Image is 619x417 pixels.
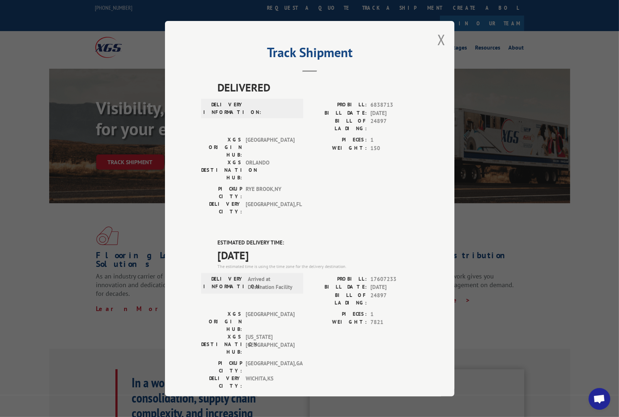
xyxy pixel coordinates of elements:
label: PIECES: [310,310,367,318]
label: PROBILL: [310,275,367,283]
span: 24897 [370,291,418,306]
div: The estimated time is using the time zone for the delivery destination. [217,263,418,269]
label: BILL OF LADING: [310,117,367,132]
div: Open chat [589,388,610,410]
span: [GEOGRAPHIC_DATA] [246,310,294,333]
label: DELIVERY CITY: [201,374,242,390]
button: Close modal [437,30,445,49]
span: 1 [370,310,418,318]
span: DELIVERED [217,79,418,95]
span: 24897 [370,117,418,132]
label: BILL OF LADING: [310,291,367,306]
label: XGS ORIGIN HUB: [201,136,242,159]
label: WEIGHT: [310,318,367,327]
label: XGS DESTINATION HUB: [201,159,242,182]
span: [DATE] [217,247,418,263]
span: 17607233 [370,275,418,283]
span: Arrived at Destination Facility [248,275,297,291]
span: [GEOGRAPHIC_DATA] , GA [246,359,294,374]
span: [DATE] [370,283,418,292]
span: 6838713 [370,101,418,109]
span: [GEOGRAPHIC_DATA] [246,136,294,159]
label: BILL DATE: [310,283,367,292]
span: [DATE] [370,109,418,117]
span: WICHITA , KS [246,374,294,390]
label: WEIGHT: [310,144,367,152]
h2: Track Shipment [201,47,418,61]
label: BILL DATE: [310,109,367,117]
span: RYE BROOK , NY [246,185,294,200]
span: 7821 [370,318,418,327]
label: DELIVERY INFORMATION: [203,275,244,291]
label: XGS DESTINATION HUB: [201,333,242,356]
label: PROBILL: [310,101,367,109]
span: [US_STATE][GEOGRAPHIC_DATA] [246,333,294,356]
label: DELIVERY INFORMATION: [203,101,244,116]
label: ESTIMATED DELIVERY TIME: [217,239,418,247]
span: 150 [370,144,418,152]
span: [GEOGRAPHIC_DATA] , FL [246,200,294,216]
span: ORLANDO [246,159,294,182]
label: PIECES: [310,136,367,144]
label: PICKUP CITY: [201,359,242,374]
label: XGS ORIGIN HUB: [201,310,242,333]
label: DELIVERY CITY: [201,200,242,216]
label: PICKUP CITY: [201,185,242,200]
span: 1 [370,136,418,144]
